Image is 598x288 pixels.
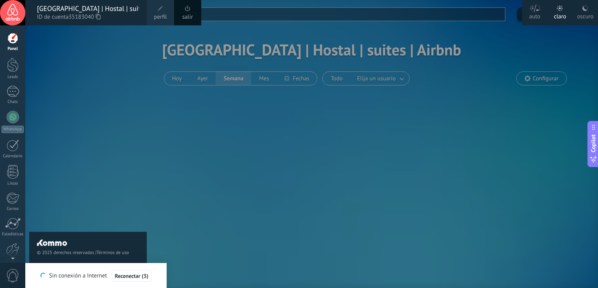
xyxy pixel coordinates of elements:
[529,5,540,25] div: auto
[2,75,24,80] div: Leads
[37,250,139,256] span: © 2025 derechos reservados |
[97,250,129,256] a: Términos de uso
[69,13,100,21] span: 35183040
[589,135,597,153] span: Copilot
[2,232,24,237] div: Estadísticas
[37,13,139,21] span: ID de cuenta
[554,5,566,25] div: claro
[577,5,593,25] div: oscuro
[2,46,24,52] div: Panel
[2,100,24,105] div: Chats
[182,13,193,21] a: salir
[115,273,148,279] span: Reconectar (3)
[37,4,139,13] div: [GEOGRAPHIC_DATA] | Hostal | suites | Airbnb
[2,154,24,159] div: Calendario
[112,270,151,282] button: Reconectar (3)
[40,269,151,282] div: Sin conexión a Internet
[154,13,167,21] span: perfil
[2,126,24,133] div: WhatsApp
[2,206,24,212] div: Correo
[2,181,24,186] div: Listas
